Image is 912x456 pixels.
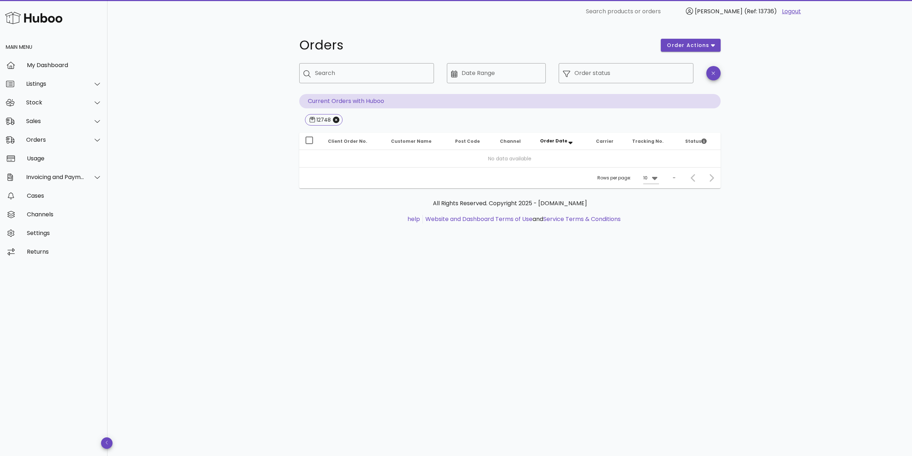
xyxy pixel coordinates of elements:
[26,136,85,143] div: Orders
[534,133,590,150] th: Order Date: Sorted descending. Activate to remove sorting.
[643,175,648,181] div: 10
[744,7,777,15] span: (Ref: 13736)
[322,133,385,150] th: Client Order No.
[685,138,707,144] span: Status
[328,138,367,144] span: Client Order No.
[632,138,664,144] span: Tracking No.
[5,10,62,25] img: Huboo Logo
[333,117,339,123] button: Close
[661,39,720,52] button: order actions
[679,133,720,150] th: Status
[643,172,659,184] div: 10Rows per page:
[27,192,102,199] div: Cases
[423,215,621,224] li: and
[543,215,621,223] a: Service Terms & Conditions
[299,39,653,52] h1: Orders
[299,94,721,108] p: Current Orders with Huboo
[27,230,102,236] div: Settings
[667,42,710,49] span: order actions
[494,133,534,150] th: Channel
[782,7,801,16] a: Logout
[27,248,102,255] div: Returns
[673,175,675,181] div: –
[425,215,533,223] a: Website and Dashboard Terms of Use
[299,150,721,167] td: No data available
[695,7,743,15] span: [PERSON_NAME]
[407,215,420,223] a: help
[626,133,680,150] th: Tracking No.
[305,199,715,208] p: All Rights Reserved. Copyright 2025 - [DOMAIN_NAME]
[500,138,521,144] span: Channel
[449,133,494,150] th: Post Code
[26,118,85,124] div: Sales
[597,168,659,188] div: Rows per page:
[26,174,85,180] div: Invoicing and Payments
[27,155,102,162] div: Usage
[385,133,450,150] th: Customer Name
[540,138,567,144] span: Order Date
[27,211,102,218] div: Channels
[391,138,431,144] span: Customer Name
[315,116,331,123] div: 12748
[590,133,626,150] th: Carrier
[455,138,480,144] span: Post Code
[26,80,85,87] div: Listings
[596,138,613,144] span: Carrier
[27,62,102,69] div: My Dashboard
[26,99,85,106] div: Stock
